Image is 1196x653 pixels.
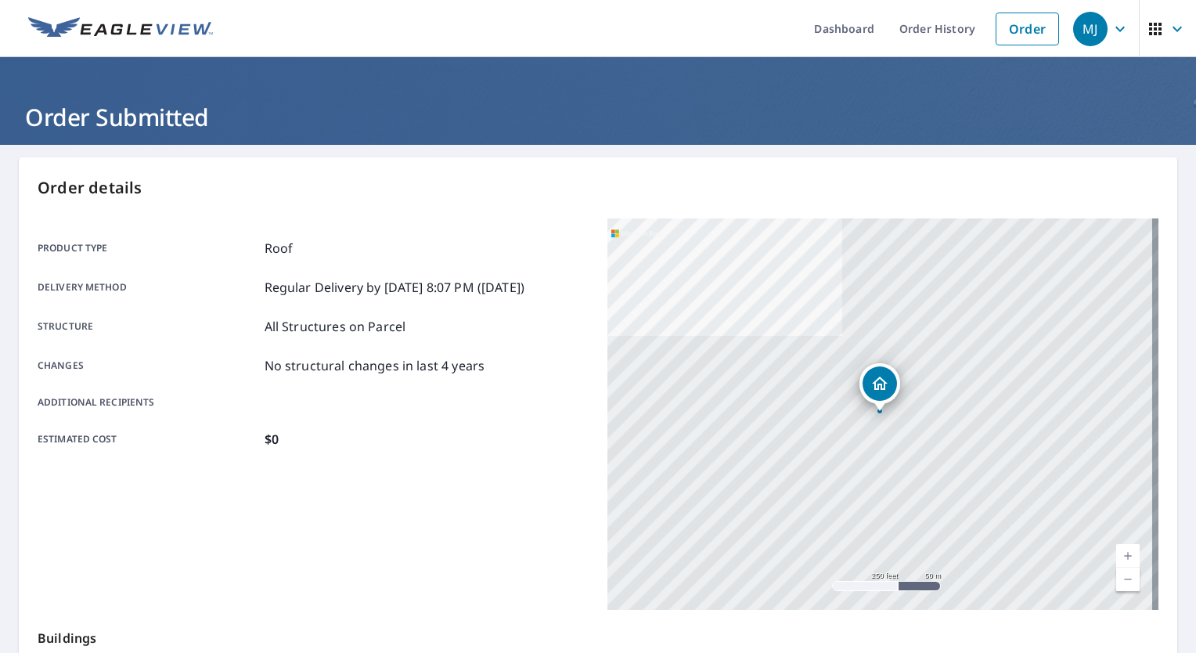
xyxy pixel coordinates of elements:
h1: Order Submitted [19,101,1177,133]
p: Additional recipients [38,395,258,409]
img: EV Logo [28,17,213,41]
p: All Structures on Parcel [265,317,406,336]
a: Current Level 17, Zoom Out [1116,568,1140,591]
p: Delivery method [38,278,258,297]
a: Current Level 17, Zoom In [1116,544,1140,568]
div: Dropped pin, building 1, Residential property, 4424 Burlington Pl NW Washington, DC 20016 [859,363,900,412]
p: No structural changes in last 4 years [265,356,485,375]
p: Estimated cost [38,430,258,449]
p: Regular Delivery by [DATE] 8:07 PM ([DATE]) [265,278,524,297]
p: Structure [38,317,258,336]
p: Roof [265,239,294,258]
p: Product type [38,239,258,258]
p: Changes [38,356,258,375]
a: Order [996,13,1059,45]
div: MJ [1073,12,1108,46]
p: $0 [265,430,279,449]
p: Order details [38,176,1158,200]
